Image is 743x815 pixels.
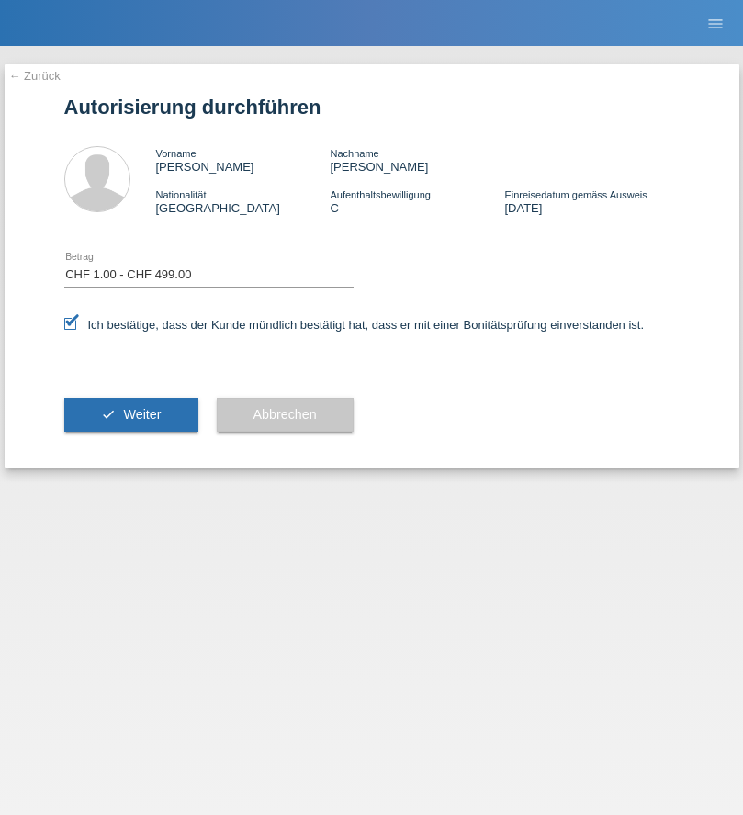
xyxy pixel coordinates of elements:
[697,17,734,28] a: menu
[330,146,504,174] div: [PERSON_NAME]
[64,318,645,332] label: Ich bestätige, dass der Kunde mündlich bestätigt hat, dass er mit einer Bonitätsprüfung einversta...
[330,189,430,200] span: Aufenthaltsbewilligung
[156,187,331,215] div: [GEOGRAPHIC_DATA]
[64,398,198,433] button: check Weiter
[504,187,679,215] div: [DATE]
[101,407,116,422] i: check
[64,96,680,119] h1: Autorisierung durchführen
[123,407,161,422] span: Weiter
[253,407,317,422] span: Abbrechen
[9,69,61,83] a: ← Zurück
[706,15,725,33] i: menu
[504,189,647,200] span: Einreisedatum gemäss Ausweis
[156,189,207,200] span: Nationalität
[330,187,504,215] div: C
[156,148,197,159] span: Vorname
[217,398,354,433] button: Abbrechen
[330,148,378,159] span: Nachname
[156,146,331,174] div: [PERSON_NAME]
